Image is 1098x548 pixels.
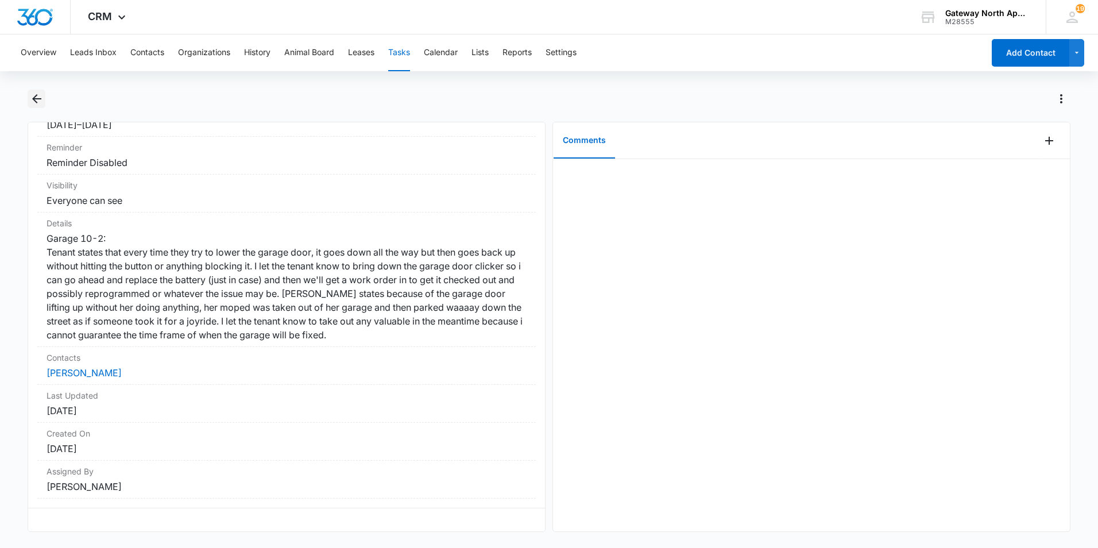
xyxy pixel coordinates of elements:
[554,123,615,159] button: Comments
[37,423,536,461] div: Created On[DATE]
[546,34,577,71] button: Settings
[47,118,527,132] dd: [DATE] – [DATE]
[88,10,112,22] span: CRM
[70,34,117,71] button: Leads Inbox
[945,18,1029,26] div: account id
[502,34,532,71] button: Reports
[388,34,410,71] button: Tasks
[1076,4,1085,13] span: 19
[47,352,527,364] dt: Contacts
[28,90,45,108] button: Back
[37,385,536,423] div: Last Updated[DATE]
[244,34,270,71] button: History
[424,34,458,71] button: Calendar
[47,231,527,342] dd: Garage 10-2: Tenant states that every time they try to lower the garage door, it goes down all th...
[47,480,527,493] dd: [PERSON_NAME]
[47,141,527,153] dt: Reminder
[47,404,527,418] dd: [DATE]
[37,175,536,213] div: VisibilityEveryone can see
[37,137,536,175] div: ReminderReminder Disabled
[1052,90,1070,108] button: Actions
[284,34,334,71] button: Animal Board
[47,217,527,229] dt: Details
[130,34,164,71] button: Contacts
[37,213,536,347] div: DetailsGarage 10-2: Tenant states that every time they try to lower the garage door, it goes down...
[47,427,527,439] dt: Created On
[47,389,527,402] dt: Last Updated
[47,367,122,379] a: [PERSON_NAME]
[37,461,536,499] div: Assigned By[PERSON_NAME]
[47,465,527,477] dt: Assigned By
[348,34,374,71] button: Leases
[47,442,527,456] dd: [DATE]
[471,34,489,71] button: Lists
[945,9,1029,18] div: account name
[178,34,230,71] button: Organizations
[992,39,1069,67] button: Add Contact
[47,194,527,207] dd: Everyone can see
[1076,4,1085,13] div: notifications count
[47,179,527,191] dt: Visibility
[37,347,536,385] div: Contacts[PERSON_NAME]
[47,156,527,169] dd: Reminder Disabled
[1040,132,1058,150] button: Add Comment
[21,34,56,71] button: Overview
